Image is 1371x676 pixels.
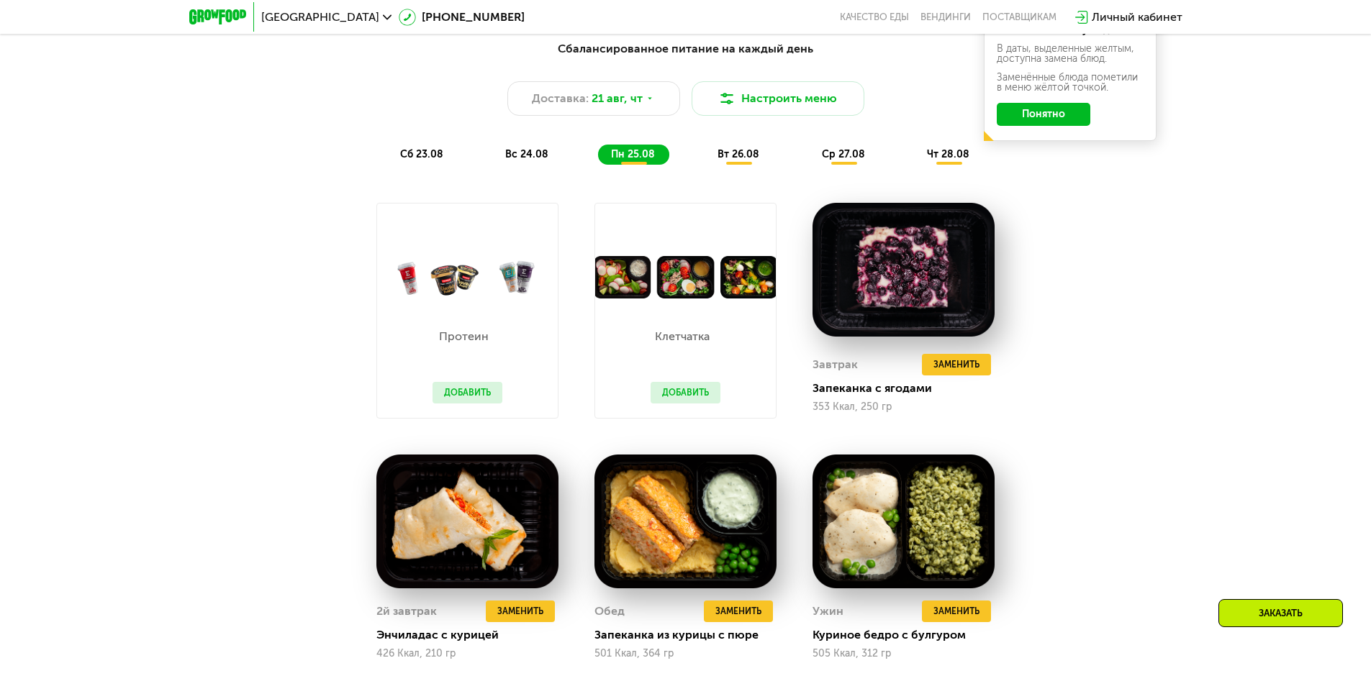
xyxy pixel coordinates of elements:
div: Ужин [813,600,843,622]
span: Заменить [497,604,543,618]
div: Личный кабинет [1092,9,1182,26]
span: Заменить [715,604,761,618]
p: Протеин [433,331,495,342]
span: вс 24.08 [505,148,548,160]
div: Сбалансированное питание на каждый день [260,40,1112,58]
a: Вендинги [920,12,971,23]
button: Добавить [433,382,502,403]
span: [GEOGRAPHIC_DATA] [261,12,379,23]
span: Заменить [933,604,979,618]
div: поставщикам [982,12,1056,23]
div: В даты, выделенные желтым, доступна замена блюд. [997,44,1144,64]
span: пн 25.08 [611,148,655,160]
button: Заменить [922,354,991,375]
div: 426 Ккал, 210 гр [376,648,558,659]
div: Энчиладас с курицей [376,628,570,642]
div: 2й завтрак [376,600,437,622]
div: Куриное бедро с булгуром [813,628,1006,642]
span: Доставка: [532,90,589,107]
button: Настроить меню [692,81,864,116]
span: 21 авг, чт [592,90,643,107]
span: чт 28.08 [927,148,969,160]
div: Ваше меню на эту неделю [997,25,1144,35]
div: Обед [594,600,625,622]
div: Заменённые блюда пометили в меню жёлтой точкой. [997,73,1144,93]
div: Запеканка с ягодами [813,381,1006,396]
button: Понятно [997,103,1090,126]
button: Заменить [486,600,555,622]
button: Добавить [651,382,720,403]
button: Заменить [704,600,773,622]
span: ср 27.08 [822,148,865,160]
span: вт 26.08 [718,148,759,160]
div: 353 Ккал, 250 гр [813,401,995,413]
a: Качество еды [840,12,909,23]
div: Запеканка из курицы с пюре [594,628,788,642]
div: 501 Ккал, 364 гр [594,648,777,659]
span: сб 23.08 [400,148,443,160]
div: 505 Ккал, 312 гр [813,648,995,659]
div: Заказать [1218,599,1343,627]
span: Заменить [933,357,979,372]
div: Завтрак [813,354,858,375]
button: Заменить [922,600,991,622]
p: Клетчатка [651,331,713,342]
a: [PHONE_NUMBER] [399,9,525,26]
